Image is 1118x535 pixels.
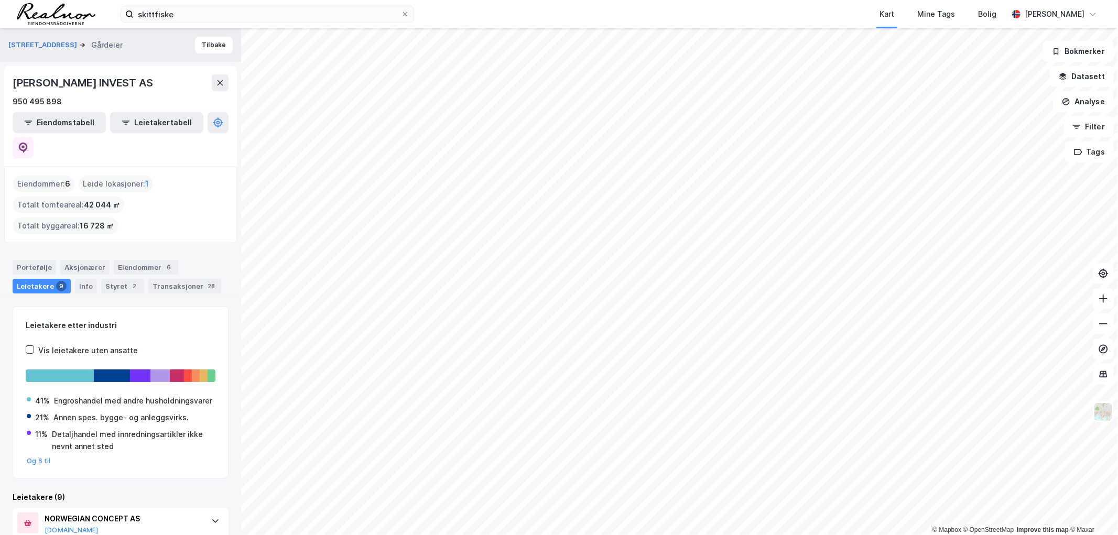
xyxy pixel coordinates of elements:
div: Styret [101,279,144,293]
span: 1 [145,178,149,190]
div: Kontrollprogram for chat [1066,485,1118,535]
div: Leietakere (9) [13,491,229,504]
button: [STREET_ADDRESS] [8,40,79,50]
a: OpenStreetMap [963,526,1014,533]
span: 6 [65,178,70,190]
div: Info [75,279,97,293]
div: 950 495 898 [13,95,62,108]
button: [DOMAIN_NAME] [45,526,99,534]
div: Detaljhandel med innredningsartikler ikke nevnt annet sted [52,428,214,453]
div: Leietakere etter industri [26,319,215,332]
div: Vis leietakere uten ansatte [38,344,138,357]
img: realnor-logo.934646d98de889bb5806.png [17,3,95,25]
div: Portefølje [13,260,56,275]
div: NORWEGIAN CONCEPT AS [45,512,201,525]
div: Eiendommer : [13,176,74,192]
div: Kart [880,8,894,20]
div: Annen spes. bygge- og anleggsvirks. [53,411,189,424]
div: Mine Tags [917,8,955,20]
a: Mapbox [932,526,961,533]
button: Bokmerker [1043,41,1114,62]
div: 11% [35,428,48,441]
button: Leietakertabell [110,112,203,133]
button: Filter [1063,116,1114,137]
input: Søk på adresse, matrikkel, gårdeiere, leietakere eller personer [134,6,401,22]
div: 41% [35,395,50,407]
div: [PERSON_NAME] INVEST AS [13,74,155,91]
a: Improve this map [1017,526,1069,533]
div: 2 [129,281,140,291]
div: Eiendommer [114,260,178,275]
div: [PERSON_NAME] [1025,8,1084,20]
button: Tags [1065,141,1114,162]
span: 42 044 ㎡ [84,199,120,211]
button: Eiendomstabell [13,112,106,133]
div: 28 [205,281,217,291]
div: 21% [35,411,49,424]
div: Engroshandel med andre husholdningsvarer [54,395,212,407]
button: Tilbake [195,37,233,53]
div: 6 [164,262,174,272]
div: Totalt tomteareal : [13,196,124,213]
iframe: Chat Widget [1066,485,1118,535]
button: Analyse [1053,91,1114,112]
div: Totalt byggareal : [13,217,118,234]
div: 9 [56,281,67,291]
div: Transaksjoner [148,279,221,293]
div: Leietakere [13,279,71,293]
div: Gårdeier [91,39,123,51]
button: Og 6 til [27,457,51,465]
button: Datasett [1050,66,1114,87]
div: Leide lokasjoner : [79,176,153,192]
div: Bolig [978,8,996,20]
div: Aksjonærer [60,260,110,275]
img: Z [1093,402,1113,422]
span: 16 728 ㎡ [80,220,114,232]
